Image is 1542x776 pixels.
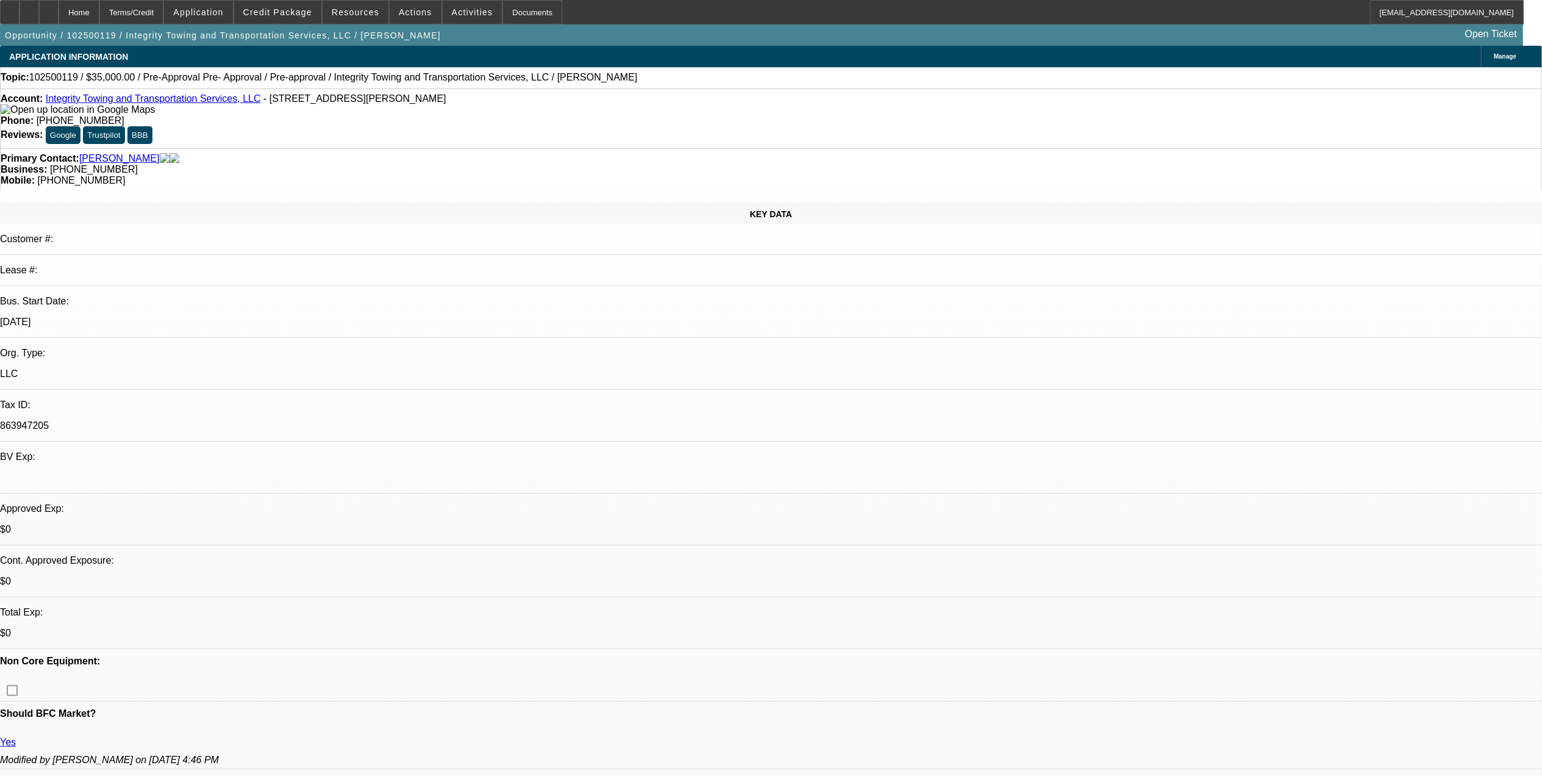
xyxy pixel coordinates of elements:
[83,126,124,144] button: Trustpilot
[1,129,43,140] strong: Reviews:
[452,7,493,17] span: Activities
[1,153,79,164] strong: Primary Contact:
[1494,53,1516,60] span: Manage
[170,153,179,164] img: linkedin-icon.png
[243,7,312,17] span: Credit Package
[1,93,43,104] strong: Account:
[50,164,138,174] span: [PHONE_NUMBER]
[79,153,160,164] a: [PERSON_NAME]
[160,153,170,164] img: facebook-icon.png
[1,104,155,115] img: Open up location in Google Maps
[37,115,124,126] span: [PHONE_NUMBER]
[1,115,34,126] strong: Phone:
[37,175,125,185] span: [PHONE_NUMBER]
[750,209,792,219] span: KEY DATA
[399,7,432,17] span: Actions
[234,1,321,24] button: Credit Package
[9,52,128,62] span: APPLICATION INFORMATION
[46,93,261,104] a: Integrity Towing and Transportation Services, LLC
[29,72,638,83] span: 102500119 / $35,000.00 / Pre-Approval Pre- Approval / Pre-approval / Integrity Towing and Transpo...
[127,126,152,144] button: BBB
[1,104,155,115] a: View Google Maps
[1,164,47,174] strong: Business:
[390,1,441,24] button: Actions
[1,175,35,185] strong: Mobile:
[332,7,379,17] span: Resources
[1460,24,1522,45] a: Open Ticket
[263,93,446,104] span: - [STREET_ADDRESS][PERSON_NAME]
[164,1,232,24] button: Application
[323,1,388,24] button: Resources
[46,126,80,144] button: Google
[443,1,502,24] button: Activities
[1,72,29,83] strong: Topic:
[5,31,441,40] span: Opportunity / 102500119 / Integrity Towing and Transportation Services, LLC / [PERSON_NAME]
[173,7,223,17] span: Application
